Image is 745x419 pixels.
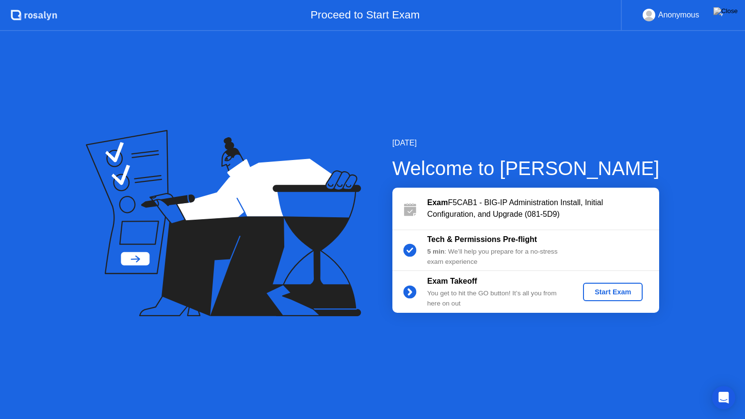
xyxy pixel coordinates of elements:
img: Close [713,7,738,15]
div: Open Intercom Messenger [712,386,735,409]
b: Exam [427,198,448,207]
b: Exam Takeoff [427,277,477,285]
div: You get to hit the GO button! It’s all you from here on out [427,289,567,308]
b: Tech & Permissions Pre-flight [427,235,537,243]
div: Start Exam [587,288,639,296]
div: Welcome to [PERSON_NAME] [392,154,660,183]
div: F5CAB1 - BIG-IP Administration Install, Initial Configuration, and Upgrade (081-5D9) [427,197,659,220]
b: 5 min [427,248,445,255]
div: Anonymous [658,9,699,21]
button: Start Exam [583,283,643,301]
div: [DATE] [392,137,660,149]
div: : We’ll help you prepare for a no-stress exam experience [427,247,567,267]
